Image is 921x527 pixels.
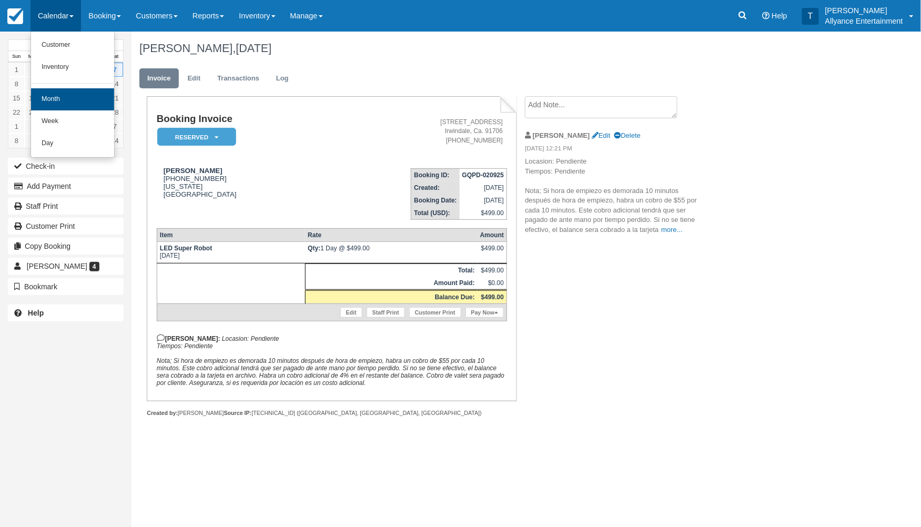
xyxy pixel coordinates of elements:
a: 1 [8,63,25,77]
a: 28 [107,105,123,119]
a: 14 [107,134,123,148]
b: Help [28,309,44,317]
a: 1 [8,119,25,134]
a: 16 [25,91,41,105]
th: Sun [8,51,25,63]
th: Booking Date: [411,194,460,207]
p: Allyance Entertainment [825,16,903,26]
a: Customer Print [409,307,461,318]
a: Staff Print [8,198,124,215]
span: [PERSON_NAME] [27,262,87,270]
strong: [PERSON_NAME] [164,167,222,175]
a: 2 [25,119,41,134]
a: Log [268,68,297,89]
a: Customer Print [8,218,124,235]
strong: Qty [308,245,320,252]
a: Day [31,133,114,155]
a: Week [31,110,114,133]
a: 15 [8,91,25,105]
td: 1 Day @ $499.00 [305,241,477,263]
strong: $499.00 [481,293,504,301]
a: more... [662,226,683,234]
em: [DATE] 12:21 PM [525,144,702,156]
em: Locasion: Pendiente Tiempos: Pendiente Nota; Si hora de empiezo es demorada 10 minutos después de... [157,335,504,387]
button: Add Payment [8,178,124,195]
a: Transactions [209,68,267,89]
div: [PHONE_NUMBER] [US_STATE] [GEOGRAPHIC_DATA] [157,167,319,198]
th: Booking ID: [411,168,460,181]
a: Month [31,88,114,110]
th: Balance Due: [305,290,477,303]
a: 8 [8,134,25,148]
td: $0.00 [478,277,507,290]
a: Reserved [157,127,232,147]
a: 14 [107,77,123,91]
th: Total: [305,263,477,277]
a: 7 [107,119,123,134]
th: Amount [478,228,507,241]
strong: [PERSON_NAME] [533,131,590,139]
strong: [PERSON_NAME]: [157,335,220,342]
div: $499.00 [480,245,504,260]
a: 9 [25,134,41,148]
strong: Created by: [147,410,178,416]
strong: GQPD-020925 [462,171,504,179]
button: Bookmark [8,278,124,295]
td: [DATE] [157,241,305,263]
h1: [PERSON_NAME], [139,42,814,55]
td: [DATE] [460,181,507,194]
ul: Calendar [31,32,115,158]
a: 8 [8,77,25,91]
td: $499.00 [460,207,507,220]
a: 21 [107,91,123,105]
a: Staff Print [367,307,405,318]
a: 7 [107,63,123,77]
a: Inventory [31,56,114,78]
a: Pay Now [465,307,504,318]
span: Help [772,12,787,20]
a: 23 [25,105,41,119]
img: checkfront-main-nav-mini-logo.png [7,8,23,24]
a: Delete [614,131,641,139]
th: Mon [25,51,41,63]
th: Sat [107,51,123,63]
th: Amount Paid: [305,277,477,290]
p: [PERSON_NAME] [825,5,903,16]
th: Item [157,228,305,241]
a: 22 [8,105,25,119]
h1: Booking Invoice [157,114,319,125]
p: Locasion: Pendiente Tiempos: Pendiente Nota; Si hora de empiezo es demorada 10 minutos después de... [525,157,702,235]
a: Edit [340,307,362,318]
span: 4 [89,262,99,271]
span: [DATE] [236,42,271,55]
a: 9 [25,77,41,91]
th: Rate [305,228,477,241]
strong: Source IP: [224,410,252,416]
address: [STREET_ADDRESS] Irwindale, Ca. 91706 [PHONE_NUMBER] [323,118,503,145]
td: $499.00 [478,263,507,277]
a: Customer [31,34,114,56]
td: [DATE] [460,194,507,207]
button: Copy Booking [8,238,124,255]
div: T [802,8,819,25]
th: Total (USD): [411,207,460,220]
a: Help [8,305,124,321]
div: [PERSON_NAME] [TECHNICAL_ID] ([GEOGRAPHIC_DATA], [GEOGRAPHIC_DATA], [GEOGRAPHIC_DATA]) [147,409,517,417]
em: Reserved [157,128,236,146]
strong: LED Super Robot [160,245,212,252]
a: Edit [592,131,610,139]
a: Invoice [139,68,179,89]
a: Edit [180,68,208,89]
a: [PERSON_NAME] 4 [8,258,124,275]
a: 2 [25,63,41,77]
i: Help [762,12,770,19]
button: Check-in [8,158,124,175]
th: Created: [411,181,460,194]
